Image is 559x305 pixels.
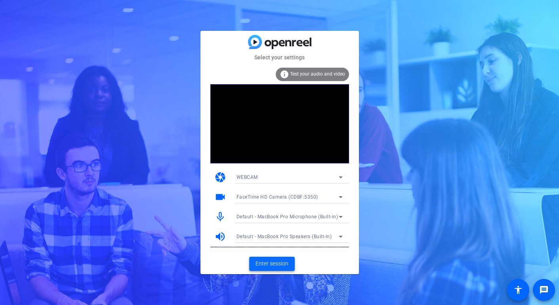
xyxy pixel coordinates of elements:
[237,174,258,180] span: WEBCAM
[248,35,311,49] img: blue-gradient.svg
[237,214,338,220] span: Default - MacBook Pro Microphone (Built-in)
[256,260,288,268] span: Enter session
[214,191,226,203] mat-icon: videocam
[249,257,295,271] button: Enter session
[513,285,523,295] mat-icon: accessibility
[200,53,359,62] mat-card-subtitle: Select your settings
[280,70,289,79] mat-icon: info
[237,234,332,239] span: Default - MacBook Pro Speakers (Built-in)
[214,231,226,242] mat-icon: volume_up
[214,211,226,223] mat-icon: mic_none
[237,194,318,200] span: FaceTime HD Camera (CDBF:5350)
[539,285,549,295] mat-icon: message
[214,171,226,183] mat-icon: camera
[290,71,345,77] span: Test your audio and video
